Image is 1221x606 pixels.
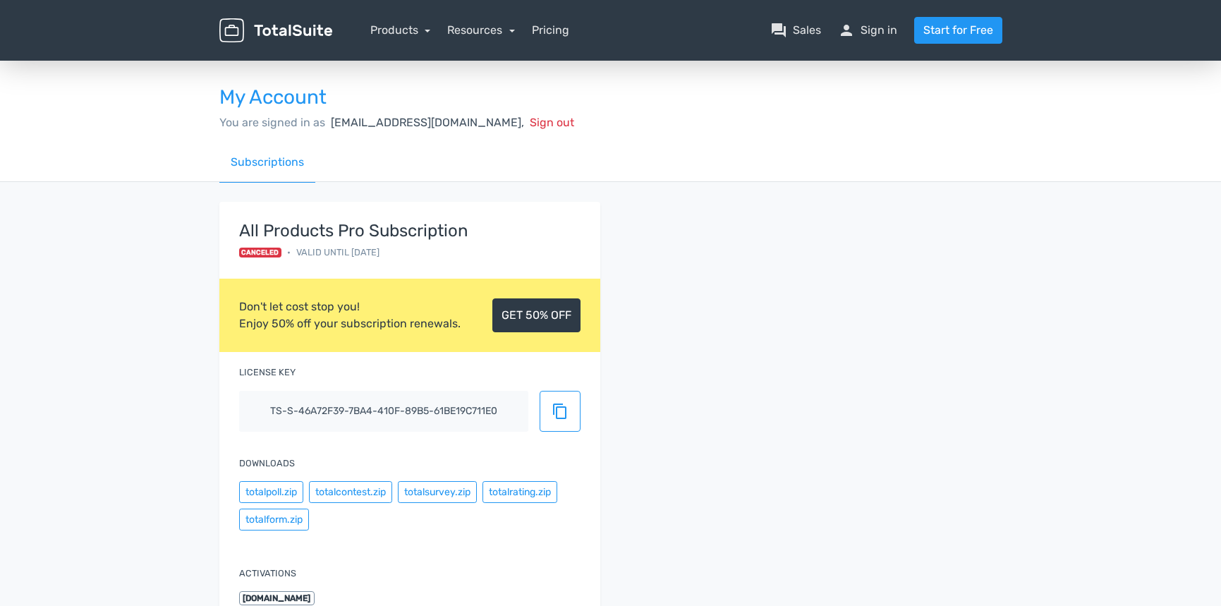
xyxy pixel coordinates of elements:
span: • [287,246,291,259]
span: Sign out [530,116,574,129]
button: totalcontest.zip [309,481,392,503]
img: TotalSuite for WordPress [219,18,332,43]
span: person [838,22,855,39]
button: totalrating.zip [482,481,557,503]
span: [EMAIL_ADDRESS][DOMAIN_NAME], [331,116,524,129]
span: You are signed in as [219,116,325,129]
h3: My Account [219,87,1002,109]
strong: All Products Pro Subscription [239,222,468,240]
button: totalsurvey.zip [398,481,477,503]
span: Canceled [239,248,282,257]
a: Start for Free [914,17,1002,44]
div: Don't let cost stop you! Enjoy 50% off your subscription renewals. [239,298,461,332]
button: totalform.zip [239,509,309,531]
label: License key [239,365,296,379]
a: Resources [447,23,515,37]
a: question_answerSales [770,22,821,39]
span: [DOMAIN_NAME] [239,591,315,605]
a: Pricing [532,22,569,39]
a: Products [370,23,431,37]
label: Activations [239,566,296,580]
a: GET 50% OFF [492,298,581,332]
a: personSign in [838,22,897,39]
button: content_copy [540,391,581,432]
span: Valid until [DATE] [296,246,379,259]
a: Subscriptions [219,143,315,183]
span: content_copy [552,403,569,420]
span: question_answer [770,22,787,39]
label: Downloads [239,456,295,470]
button: totalpoll.zip [239,481,303,503]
